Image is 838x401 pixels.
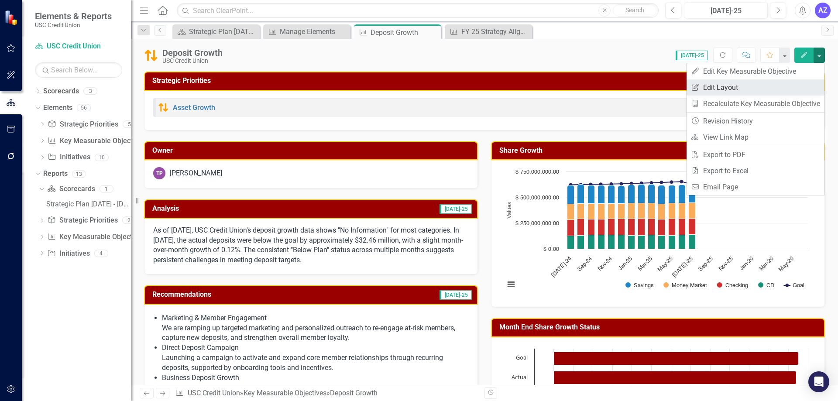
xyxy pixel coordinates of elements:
path: Jun-25, 174,322,255.8. Savings . [679,185,686,203]
a: Strategic Plan [DATE] - [DATE] [175,26,258,37]
p: As of [DATE], USC Credit Union's deposit growth data shows "No Information" for most categories. ... [153,226,469,265]
path: Jun-25, 133,518,751.4. CD. [679,235,686,249]
path: Sep-24, 150,957,672. Money Market. [588,204,595,219]
div: Strategic Plan [DATE] - [DATE] [46,200,131,208]
text: [DATE]-24 [550,256,573,278]
h3: Share Growth [499,147,820,154]
text: Sep-25 [697,256,714,272]
path: Jul-24, 156,023,667. Checking. [567,220,574,236]
path: May-25, 176,522,192.7. Savings . [669,185,676,203]
button: Search [613,4,656,17]
a: Key Measurable Objectives [47,232,144,242]
span: Search [625,7,644,14]
path: Jun-25, 651,296,996. Goal. [680,180,683,183]
small: USC Credit Union [35,21,112,28]
text: Jan-25 [618,256,633,271]
path: Sep-24, 180,461,200.9. Savings . [588,185,595,204]
path: Mar-25, 159,280,731.2. Checking. [648,219,655,235]
span: [DATE]-25 [440,204,472,214]
div: Open Intercom Messenger [808,371,829,392]
a: USC Credit Union [188,389,240,397]
path: Feb-25, 180,003,334.2. Savings . [638,185,645,203]
a: Export to PDF [687,147,824,163]
text: Nov-24 [597,256,613,272]
path: Apr-25, 156,686,955.3. Checking. [658,219,665,236]
path: May-25, 159,339,143.3. Checking. [669,219,676,236]
text: Actual [512,373,528,381]
span: [DATE]-25 [440,290,472,300]
h3: Analysis [152,205,295,212]
path: Jul-25, 172,599,972. Savings . [689,185,696,203]
path: Jun-25, 156,276,005.1. Checking. [679,219,686,235]
g: Savings , series 1 of 5. Bar series with 24 bars. [567,171,804,204]
path: Nov-24, 628,365,726. Goal. [610,182,613,186]
a: Reports [43,169,68,179]
div: Manage Elements [280,26,348,37]
path: Oct-24, 154,641,813. Checking. [598,219,605,235]
a: Export to Excel [687,163,824,179]
path: May-25, 151,658,472.5. Money Market. [669,203,676,219]
path: Sep-24, 132,359,230.3. CD. [588,235,595,249]
path: Sep-24, 154,693,706.9. Checking. [588,219,595,235]
text: Mar-25 [637,256,653,272]
path: Jun-25, 154,718,544.8. Money Market. [679,203,686,219]
path: Aug-24, 128,432,389.9. CD. [577,236,584,249]
text: $ 0.00 [543,247,559,252]
img: ClearPoint Strategy [4,10,20,25]
path: Jan-25, 177,051,427.1. Savings . [628,185,635,203]
div: TP [153,167,165,179]
h3: Month End Share Growth Status [499,323,820,331]
div: 10 [95,154,109,161]
path: Aug-24, 159,815,585.4. Checking. [577,219,584,236]
text: May-25 [657,256,674,273]
div: 13 [72,170,86,178]
a: Recalculate Key Measurable Objective [687,96,824,112]
a: Manage Elements [265,26,348,37]
button: Show Checking [717,282,749,288]
p: Marketing & Member Engagement We are ramping up targeted marketing and personalized outreach to r... [162,313,469,343]
div: 4 [94,250,108,257]
path: Oct-24, 626,549,674. Goal. [599,182,603,186]
a: Strategic Plan [DATE] - [DATE] [44,197,131,211]
a: USC Credit Union [35,41,122,51]
path: Nov-24, 178,100,523.9. Savings . [608,185,615,204]
text: May-26 [778,256,795,273]
button: [DATE]-25 [684,3,768,18]
path: Nov-24, 157,014,373. Checking. [608,219,615,235]
path: Dec-24, 148,677,259.5. Money Market. [618,204,625,219]
div: Deposit Growth [162,48,223,58]
g: Checking, series 3 of 5. Bar series with 24 bars. [567,171,804,236]
path: Aug-24, 152,369,502.8. Money Market. [577,204,584,219]
input: Search Below... [35,62,122,78]
a: Edit Layout [687,79,824,96]
a: FY 25 Strategy Alignment Report - Parent / Child [447,26,530,37]
button: AZ [815,3,831,18]
span: [DATE]-25 [676,51,708,60]
div: Strategic Plan [DATE] - [DATE] [189,26,258,37]
div: 1 [100,185,113,193]
button: View chart menu, Chart [505,278,517,291]
path: Jan-25, 159,786,335.5. Checking. [628,219,635,236]
a: Asset Growth [173,103,215,112]
path: Oct-24, 178,455,550.6. Savings . [598,185,605,204]
path: Jul-25, 137,301,118. CD. [689,235,696,249]
text: $ 500,000,000.00 [515,195,559,201]
path: Jul-24, 126,048,607.3. CD. [567,236,574,249]
path: Apr-25, 148,581,754.9. Money Market. [658,204,665,219]
path: Feb-25, 636,876,346. Goal. [640,182,643,185]
a: Strategic Priorities [47,216,117,226]
h3: Recommendations [152,291,357,298]
a: Strategic Priorities [48,120,118,130]
text: $ 750,000,000.00 [515,169,559,175]
path: Jul-24, 152,808,831.2. Money Market. [567,204,574,220]
button: Show Savings [625,282,654,288]
div: [DATE]-25 [687,6,765,16]
path: Feb-25, 163,232,719.4. Checking. [638,219,645,236]
a: Email Page [687,179,824,195]
a: Edit Key Measurable Objective [687,63,824,79]
svg: Interactive chart [500,167,812,298]
text: Mar-26 [759,256,775,272]
div: FY 25 Strategy Alignment Report - Parent / Child [461,26,530,37]
path: Dec-24, 630,274,207. Goal. [620,182,623,185]
a: Initiatives [48,152,90,162]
